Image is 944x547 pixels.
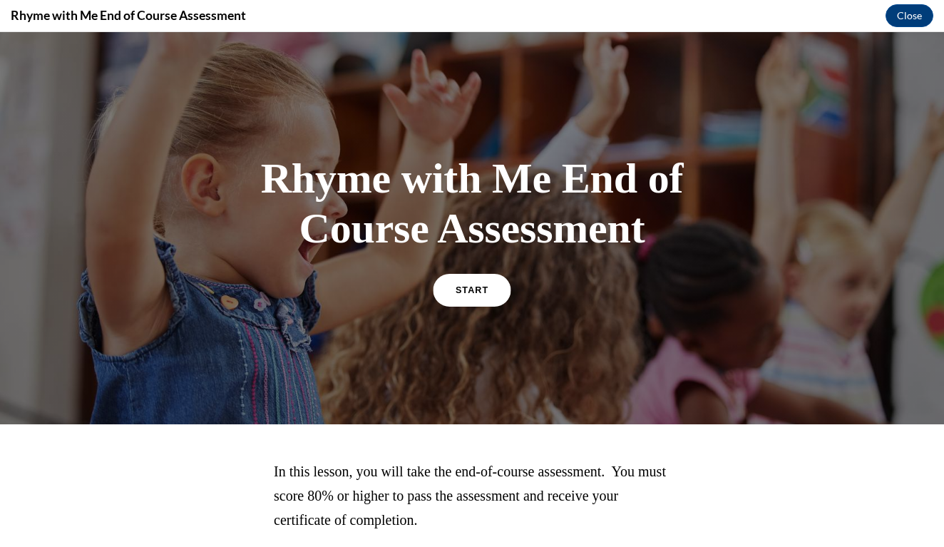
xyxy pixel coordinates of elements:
button: Close [886,4,933,27]
h4: Rhyme with Me End of Course Assessment [11,6,246,24]
span: In this lesson, you will take the end-of-course assessment. You must score 80% or higher to pass ... [274,431,666,496]
a: START [433,241,511,274]
span: START [456,252,488,263]
h1: Rhyme with Me End of Course Assessment [258,121,686,221]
